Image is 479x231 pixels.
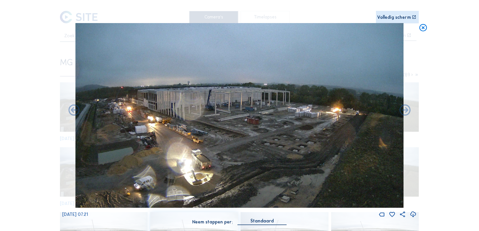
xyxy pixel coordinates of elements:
[238,218,286,225] div: Standaard
[67,104,81,117] i: Forward
[62,212,88,217] span: [DATE] 07:21
[75,23,404,208] img: Image
[399,104,412,117] i: Back
[251,218,274,224] div: Standaard
[193,220,233,224] div: Neem stappen per:
[377,15,411,20] div: Volledig scherm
